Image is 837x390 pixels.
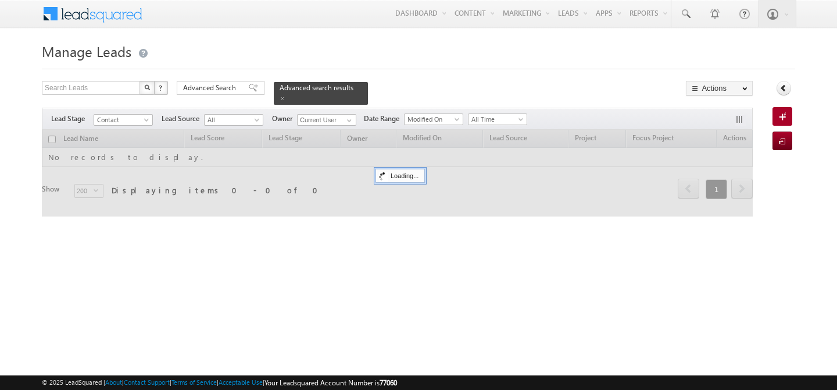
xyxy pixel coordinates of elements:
span: ? [159,83,164,93]
div: Loading... [375,169,425,183]
span: Your Leadsquared Account Number is [264,378,397,387]
span: Manage Leads [42,42,131,61]
span: All Time [468,114,524,125]
span: All [205,115,260,125]
span: Advanced Search [183,83,239,93]
input: Type to Search [297,114,356,126]
span: Contact [94,115,149,125]
a: Terms of Service [171,378,217,386]
a: Modified On [404,114,463,125]
a: Contact [94,114,153,126]
a: All [204,114,263,126]
a: Acceptable Use [219,378,263,386]
a: Contact Support [124,378,170,386]
span: Date Range [364,114,404,124]
button: Actions [686,81,753,95]
span: Modified On [405,114,460,125]
a: About [105,378,122,386]
span: Lead Stage [51,114,94,124]
span: Advanced search results [280,83,353,92]
a: Show All Items [341,115,355,126]
img: Search [144,84,150,90]
span: Lead Source [162,114,204,124]
span: © 2025 LeadSquared | | | | | [42,377,397,388]
a: All Time [468,114,527,125]
span: Owner [272,114,297,124]
span: 77060 [380,378,397,387]
button: ? [154,81,168,95]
